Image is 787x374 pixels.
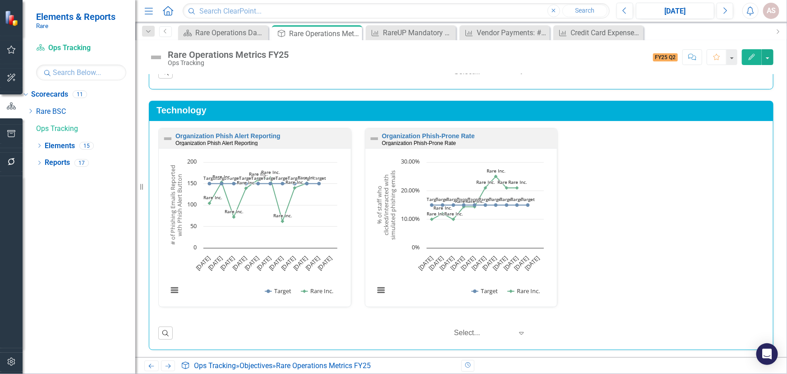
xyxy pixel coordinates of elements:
[36,11,115,22] span: Elements & Reports
[263,175,277,181] text: Target
[451,218,455,221] path: Feb 2025, 10. Rare Inc..
[273,212,292,219] text: Rare Inc.
[218,254,236,272] text: [DATE]
[281,220,285,223] path: Jun 2025, 62. Rare Inc..
[187,179,197,187] text: 150
[636,3,715,19] button: [DATE]
[427,196,441,202] text: Target
[523,254,541,272] text: [DATE]
[441,203,444,207] path: Jan 2025, 15. Target.
[36,43,126,53] a: Ops Tracking
[505,186,508,190] path: Jul 2025, 21. Rare Inc..
[291,254,309,272] text: [DATE]
[298,174,317,181] text: Rare Inc.
[401,157,420,165] text: 30.00%
[163,158,342,304] svg: Interactive chart
[261,169,280,175] text: Rare Inc.
[430,203,529,207] g: Target, line 1 of 2 with 11 data points.
[162,133,173,144] img: Not Defined
[285,179,304,185] text: Rare Inc.
[653,53,678,61] span: FY25 Q2
[476,179,495,185] text: Rare Inc.
[276,175,290,181] text: Target
[427,254,445,272] text: [DATE]
[158,128,351,307] div: Double-Click to Edit
[208,182,321,186] g: Target, line 1 of 2 with 11 data points.
[194,361,236,370] a: Ops Tracking
[232,215,236,219] path: Feb 2025, 72. Rare Inc..
[374,284,387,296] button: View chart menu, Chart
[220,182,224,186] path: Jan 2025, 150. Target.
[281,182,285,186] path: Jun 2025, 150. Target.
[494,203,497,207] path: Jun 2025, 15. Target.
[73,91,87,98] div: 11
[477,27,548,38] div: Vendor Payments: # of days from Invoice Received - Submission
[448,254,466,272] text: [DATE]
[251,175,265,181] text: Target
[521,196,535,202] text: Target
[462,27,548,38] a: Vendor Payments: # of days from Invoice Received - Submission
[401,215,420,223] text: 10.00%
[508,287,540,295] button: Show Rare Inc.
[269,182,272,186] path: May 2025, 150. Target.
[257,182,260,186] path: Apr 2025, 150. Target.
[508,179,527,185] text: Rare Inc.
[239,361,272,370] a: Objectives
[156,105,769,115] h3: Technology
[187,200,197,208] text: 100
[45,141,75,151] a: Elements
[227,175,241,181] text: Target
[5,10,21,26] img: ClearPoint Strategy
[183,3,609,19] input: Search ClearPoint...
[181,361,454,371] div: » »
[437,254,456,272] text: [DATE]
[180,27,266,38] a: Rare Operations Dashboard
[168,284,180,296] button: View chart menu, Chart
[365,128,558,307] div: Double-Click to Edit
[318,182,321,186] path: Sep 2025, 150. Target.
[36,124,135,134] a: Ops Tracking
[763,3,779,19] button: AS
[265,287,291,295] button: Show Target
[639,6,712,17] div: [DATE]
[427,210,446,217] text: Rare Inc.
[491,254,509,272] text: [DATE]
[168,60,289,66] div: Ops Tracking
[45,158,70,168] a: Reports
[500,196,514,202] text: Target
[194,254,212,272] text: [DATE]
[465,198,484,204] text: Rare Inc.
[382,140,456,146] small: Organization Phish-Prone Rate
[436,196,450,202] text: Target
[487,168,506,174] text: Rare Inc.
[288,175,302,181] text: Target
[472,287,498,295] button: Show Target
[293,186,297,190] path: Jul 2025, 140. Rare Inc..
[756,343,778,365] div: Open Intercom Messenger
[515,203,519,207] path: Aug 2025, 15. Target.
[276,361,371,370] div: Rare Operations Metrics FY25
[430,203,433,207] path: Dec 2024, 15. Target.
[74,159,89,167] div: 17
[444,210,463,217] text: Rare Inc.
[301,287,334,295] button: Show Rare Inc.
[168,50,289,60] div: Rare Operations Metrics FY25
[382,132,475,140] a: Organization Phish-Prone Rate
[502,254,520,272] text: [DATE]
[312,175,326,181] text: Target
[255,254,273,272] text: [DATE]
[175,140,258,146] small: Organization Phish Alert Reporting
[497,179,516,185] text: Rare Inc.
[36,65,126,80] input: Search Below...
[175,132,281,140] a: Organization Phish Alert Reporting
[575,7,594,14] span: Search
[190,222,197,230] text: 50
[169,165,184,245] text: # of Phishing Emails Reported with Phish Alert Button
[203,194,222,201] text: Rare Inc.
[483,186,487,190] path: May 2025, 21. Rare Inc..
[230,254,249,272] text: [DATE]
[36,107,135,117] a: Rare BSC
[433,205,452,211] text: Rare Inc.
[206,254,224,272] text: [DATE]
[237,179,256,186] text: Rare Inc.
